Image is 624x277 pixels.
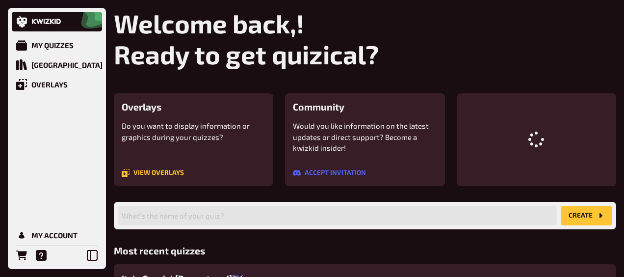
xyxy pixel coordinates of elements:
[561,206,612,225] button: create
[12,35,102,55] a: My Quizzes
[118,206,557,225] input: What's the name of your quiz?
[31,41,74,50] div: My Quizzes
[293,120,437,154] p: Would you like information on the latest updates or direct support? Become a kwizkid insider!
[122,169,184,177] a: View overlays
[122,101,265,112] h3: Overlays
[12,75,102,94] a: Overlays
[12,246,31,265] a: Orders
[114,8,616,70] h1: Welcome back, ! Ready to get quizical?
[31,80,68,89] div: Overlays
[293,101,437,112] h3: Community
[293,169,366,177] a: Accept invitation
[12,55,102,75] a: Quiz Library
[12,225,102,245] a: My Account
[31,231,78,240] div: My Account
[114,245,616,256] h3: Most recent quizzes
[31,60,103,69] div: [GEOGRAPHIC_DATA]
[31,246,51,265] a: Help
[122,120,265,142] p: Do you want to display information or graphics during your quizzes?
